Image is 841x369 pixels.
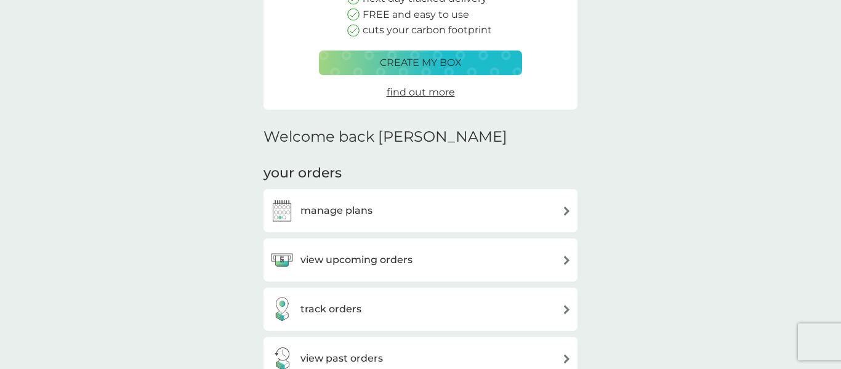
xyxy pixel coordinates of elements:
img: arrow right [562,206,571,216]
p: cuts your carbon footprint [363,22,492,38]
h3: manage plans [300,203,372,219]
p: create my box [380,55,462,71]
span: find out more [387,86,455,98]
h3: track orders [300,301,361,317]
img: arrow right [562,305,571,314]
h2: Welcome back [PERSON_NAME] [264,128,507,146]
img: arrow right [562,354,571,363]
p: FREE and easy to use [363,7,469,23]
h3: your orders [264,164,342,183]
a: find out more [387,84,455,100]
h3: view past orders [300,351,383,367]
h3: view upcoming orders [300,252,412,268]
button: create my box [319,51,522,75]
img: arrow right [562,256,571,265]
